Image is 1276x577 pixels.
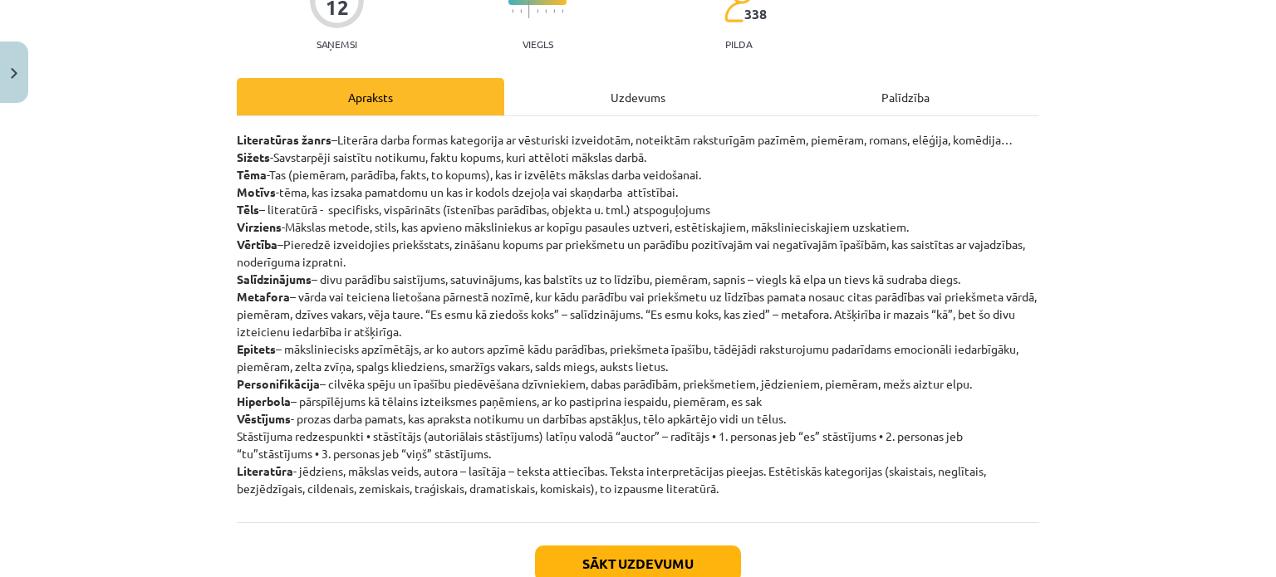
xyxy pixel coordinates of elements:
p: –Literāra darba formas kategorija ar vēsturiski izveidotām, noteiktām raksturīgām pazīmēm, piemēr... [237,131,1039,497]
strong: Tēls [237,202,259,217]
strong: Tēma [237,167,267,182]
img: icon-short-line-57e1e144782c952c97e751825c79c345078a6d821885a25fce030b3d8c18986b.svg [562,9,563,13]
img: icon-short-line-57e1e144782c952c97e751825c79c345078a6d821885a25fce030b3d8c18986b.svg [537,9,538,13]
img: icon-short-line-57e1e144782c952c97e751825c79c345078a6d821885a25fce030b3d8c18986b.svg [520,9,522,13]
div: Apraksts [237,78,504,115]
img: icon-short-line-57e1e144782c952c97e751825c79c345078a6d821885a25fce030b3d8c18986b.svg [553,9,555,13]
strong: Salīdzinājums [237,271,312,286]
strong: Virziens [237,219,282,234]
strong: Sižets [237,149,270,164]
strong: Epitets [237,341,276,356]
p: Saņemsi [310,38,364,50]
strong: Metafora [237,289,290,304]
p: Viegls [523,38,553,50]
strong: Personifikācija [237,376,320,391]
div: Palīdzība [772,78,1039,115]
strong: Vēstījums [237,411,291,426]
p: pilda [725,38,752,50]
strong: Motīvs [237,184,276,199]
strong: Vērtība [237,237,277,252]
img: icon-close-lesson-0947bae3869378f0d4975bcd49f059093ad1ed9edebbc8119c70593378902aed.svg [11,68,17,79]
strong: Hiperbola [237,394,291,408]
span: 338 [744,7,767,22]
strong: Literatūras žanrs [237,132,331,147]
strong: Literatūra [237,463,293,478]
img: icon-short-line-57e1e144782c952c97e751825c79c345078a6d821885a25fce030b3d8c18986b.svg [512,9,513,13]
div: Uzdevums [504,78,772,115]
img: icon-short-line-57e1e144782c952c97e751825c79c345078a6d821885a25fce030b3d8c18986b.svg [545,9,547,13]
